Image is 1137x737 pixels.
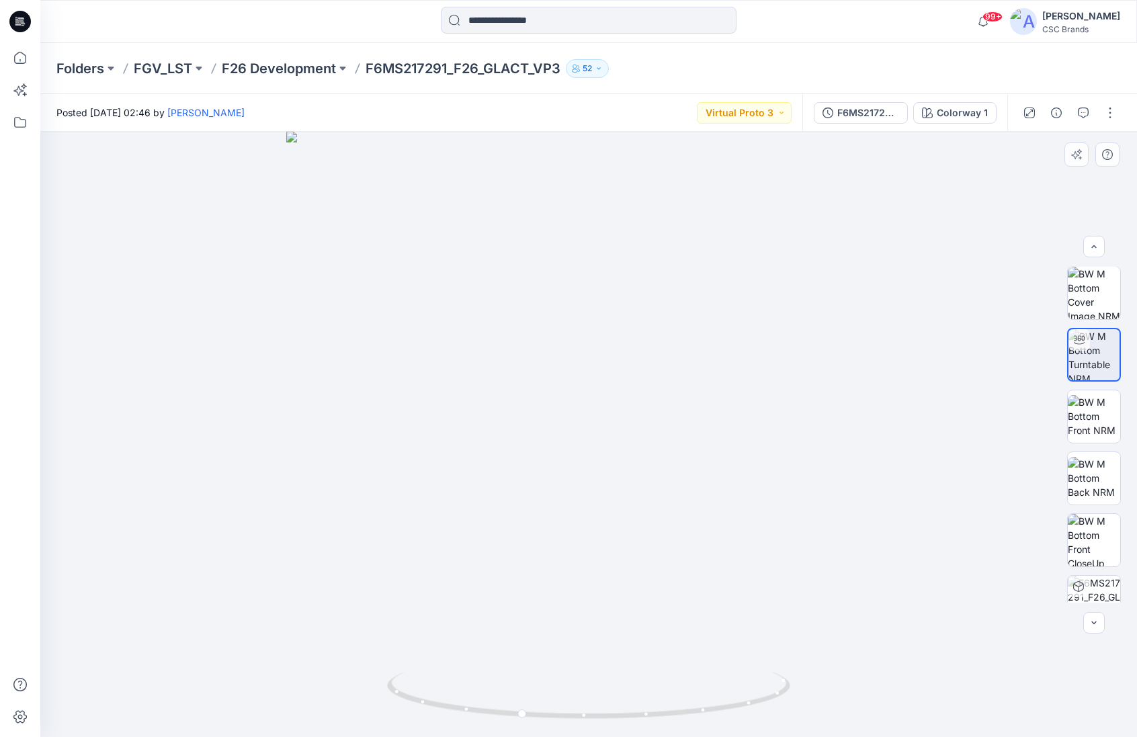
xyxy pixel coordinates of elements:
[222,59,336,78] a: F26 Development
[134,59,192,78] a: FGV_LST
[1042,24,1120,34] div: CSC Brands
[56,105,245,120] span: Posted [DATE] 02:46 by
[56,59,104,78] a: Folders
[167,107,245,118] a: [PERSON_NAME]
[583,61,592,76] p: 52
[566,59,609,78] button: 52
[1042,8,1120,24] div: [PERSON_NAME]
[1068,457,1120,499] img: BW M Bottom Back NRM
[1068,514,1120,566] img: BW M Bottom Front CloseUp NRM
[1068,267,1120,319] img: BW M Bottom Cover Image NRM
[982,11,1003,22] span: 99+
[1046,102,1067,124] button: Details
[937,105,988,120] div: Colorway 1
[1010,8,1037,35] img: avatar
[366,59,560,78] p: F6MS217291_F26_GLACT_VP3
[1068,576,1120,628] img: F6MS217291_F26_GLACT_VP3 Colorway 1
[837,105,899,120] div: F6MS217291_F26_GLACT_VP3
[913,102,997,124] button: Colorway 1
[1068,395,1120,437] img: BW M Bottom Front NRM
[814,102,908,124] button: F6MS217291_F26_GLACT_VP3
[1068,329,1120,380] img: BW M Bottom Turntable NRM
